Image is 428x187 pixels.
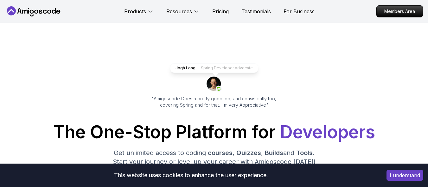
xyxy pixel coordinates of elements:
span: Developers [280,122,375,142]
span: courses [208,149,233,157]
button: Products [124,8,154,20]
h1: The One-Stop Platform for [5,123,423,141]
button: Accept cookies [386,170,423,181]
p: Products [124,8,146,15]
button: Resources [166,8,200,20]
img: josh long [207,77,222,92]
p: "Amigoscode Does a pretty good job, and consistently too, covering Spring and for that, I'm very ... [143,96,285,108]
div: This website uses cookies to enhance the user experience. [5,168,377,182]
a: Members Area [376,5,423,17]
span: Quizzes [236,149,261,157]
span: Tools [296,149,313,157]
p: Resources [166,8,192,15]
a: Testimonials [241,8,271,15]
p: Members Area [377,6,423,17]
p: Get unlimited access to coding , , and . Start your journey or level up your career with Amigosco... [108,148,321,166]
a: For Business [284,8,315,15]
p: Jogh Long [176,65,195,71]
p: Spring Developer Advocate [201,65,253,71]
span: Builds [265,149,283,157]
a: Pricing [212,8,229,15]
